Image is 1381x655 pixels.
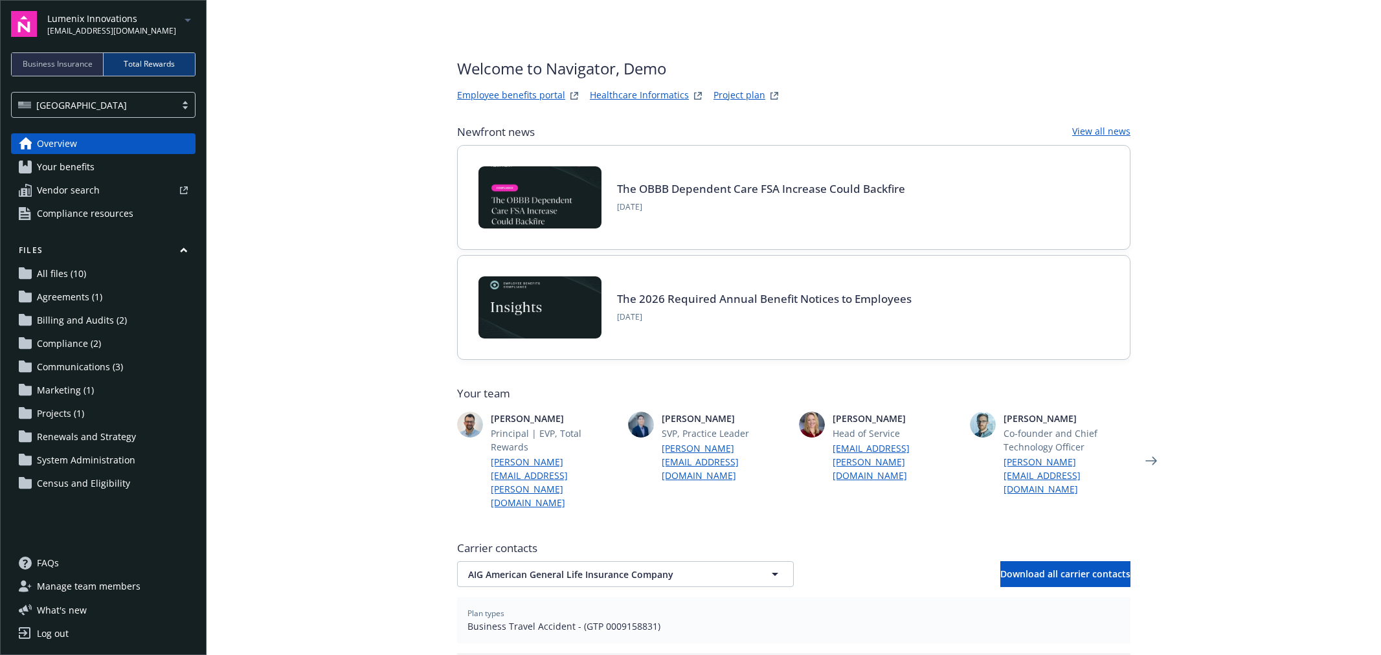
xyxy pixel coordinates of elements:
a: Compliance (2) [11,333,196,354]
a: Next [1141,450,1162,471]
button: Files [11,245,196,261]
span: [PERSON_NAME] [662,412,789,425]
span: [DATE] [617,311,912,323]
span: Your benefits [37,157,95,177]
span: Projects (1) [37,403,84,424]
a: Employee benefits portal [457,88,565,104]
span: Communications (3) [37,357,123,377]
a: Project plan [713,88,765,104]
span: Compliance resources [37,203,133,224]
span: [EMAIL_ADDRESS][DOMAIN_NAME] [47,25,176,37]
a: View all news [1072,124,1130,140]
a: Marketing (1) [11,380,196,401]
span: Download all carrier contacts [1000,568,1130,580]
button: AIG American General Life Insurance Company [457,561,794,587]
a: Manage team members [11,576,196,597]
a: FAQs [11,553,196,573]
a: Projects (1) [11,403,196,424]
span: Plan types [467,608,1120,619]
span: Co-founder and Chief Technology Officer [1004,427,1130,454]
span: Business Travel Accident - (GTP 0009158831) [467,619,1120,633]
a: projectPlanWebsite [767,88,782,104]
img: photo [457,412,483,438]
a: [EMAIL_ADDRESS][PERSON_NAME][DOMAIN_NAME] [833,441,960,482]
img: photo [799,412,825,438]
a: striveWebsite [567,88,582,104]
a: Renewals and Strategy [11,427,196,447]
span: Vendor search [37,180,100,201]
span: All files (10) [37,263,86,284]
span: Head of Service [833,427,960,440]
span: Manage team members [37,576,140,597]
span: [GEOGRAPHIC_DATA] [18,98,169,112]
img: photo [628,412,654,438]
span: [GEOGRAPHIC_DATA] [36,98,127,112]
img: Card Image - EB Compliance Insights.png [478,276,601,339]
a: arrowDropDown [180,12,196,27]
span: Principal | EVP, Total Rewards [491,427,618,454]
a: [PERSON_NAME][EMAIL_ADDRESS][DOMAIN_NAME] [1004,455,1130,496]
a: springbukWebsite [690,88,706,104]
a: Healthcare Informatics [590,88,689,104]
img: navigator-logo.svg [11,11,37,37]
a: Vendor search [11,180,196,201]
button: Download all carrier contacts [1000,561,1130,587]
span: Agreements (1) [37,287,102,307]
button: Lumenix Innovations[EMAIL_ADDRESS][DOMAIN_NAME]arrowDropDown [47,11,196,37]
div: Log out [37,623,69,644]
a: Overview [11,133,196,154]
span: Your team [457,386,1130,401]
span: Newfront news [457,124,535,140]
span: Total Rewards [124,58,175,70]
a: Agreements (1) [11,287,196,307]
span: Lumenix Innovations [47,12,176,25]
span: Welcome to Navigator , Demo [457,57,782,80]
span: [PERSON_NAME] [1004,412,1130,425]
a: The OBBB Dependent Care FSA Increase Could Backfire [617,181,905,196]
span: Marketing (1) [37,380,94,401]
a: Compliance resources [11,203,196,224]
a: The 2026 Required Annual Benefit Notices to Employees [617,291,912,306]
a: Census and Eligibility [11,473,196,494]
a: [PERSON_NAME][EMAIL_ADDRESS][DOMAIN_NAME] [662,441,789,482]
span: Compliance (2) [37,333,101,354]
span: AIG American General Life Insurance Company [468,568,737,581]
a: All files (10) [11,263,196,284]
span: What ' s new [37,603,87,617]
a: [PERSON_NAME][EMAIL_ADDRESS][PERSON_NAME][DOMAIN_NAME] [491,455,618,509]
img: photo [970,412,996,438]
span: Census and Eligibility [37,473,130,494]
img: BLOG-Card Image - Compliance - OBBB Dep Care FSA - 08-01-25.jpg [478,166,601,228]
a: Communications (3) [11,357,196,377]
span: Business Insurance [23,58,93,70]
span: System Administration [37,450,135,471]
span: Renewals and Strategy [37,427,136,447]
span: [DATE] [617,201,905,213]
span: SVP, Practice Leader [662,427,789,440]
span: Overview [37,133,77,154]
span: FAQs [37,553,59,573]
span: [PERSON_NAME] [833,412,960,425]
a: Your benefits [11,157,196,177]
span: [PERSON_NAME] [491,412,618,425]
span: Carrier contacts [457,540,1130,556]
a: Previous [426,450,447,471]
a: Billing and Audits (2) [11,310,196,331]
span: Billing and Audits (2) [37,310,127,331]
a: System Administration [11,450,196,471]
button: What's new [11,603,107,617]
